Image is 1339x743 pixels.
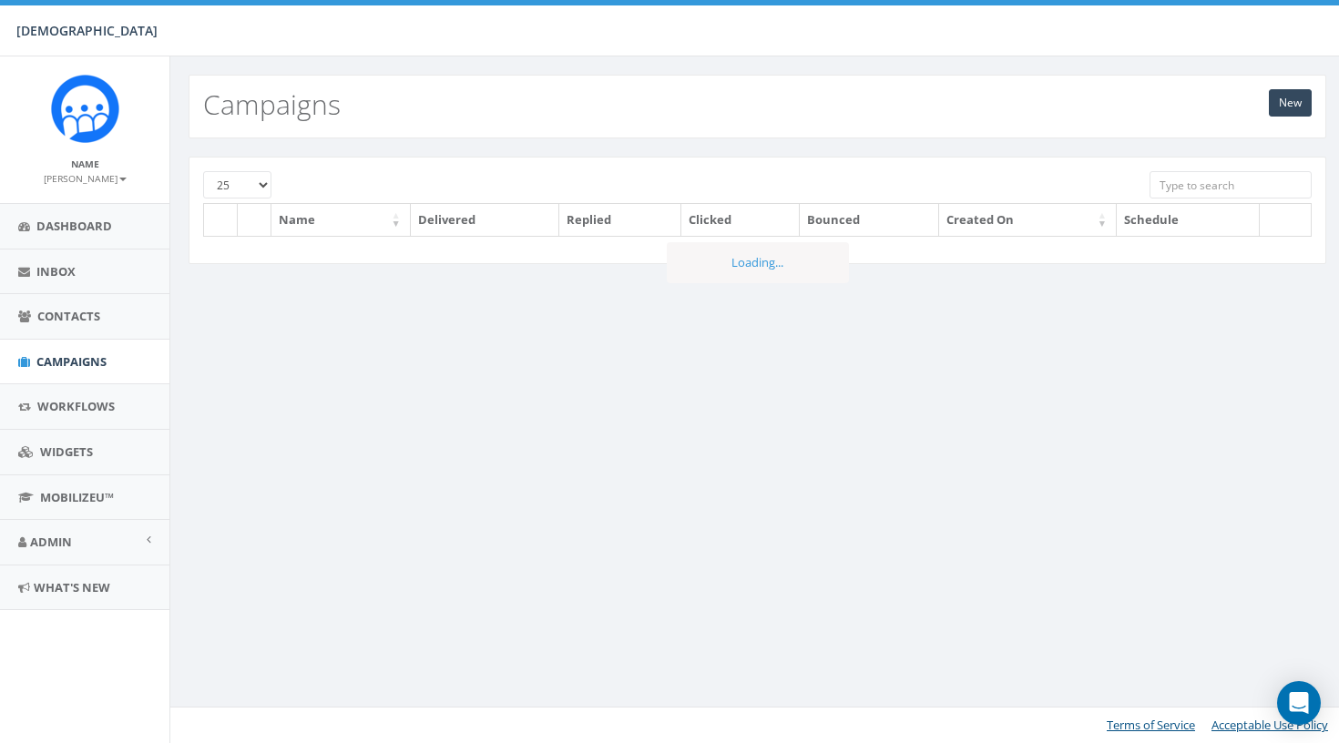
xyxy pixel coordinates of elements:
[44,169,127,186] a: [PERSON_NAME]
[1211,717,1328,733] a: Acceptable Use Policy
[37,398,115,414] span: Workflows
[559,204,681,236] th: Replied
[667,242,849,283] div: Loading...
[40,489,114,505] span: MobilizeU™
[51,75,119,143] img: Rally_Corp_Icon.png
[1150,171,1312,198] input: Type to search
[34,579,110,595] span: What's New
[203,89,341,119] h2: Campaigns
[1269,89,1312,117] a: New
[271,204,411,236] th: Name
[1277,681,1321,725] div: Open Intercom Messenger
[1107,717,1195,733] a: Terms of Service
[44,172,127,185] small: [PERSON_NAME]
[37,308,100,324] span: Contacts
[36,353,107,370] span: Campaigns
[36,263,76,280] span: Inbox
[681,204,800,236] th: Clicked
[30,534,72,550] span: Admin
[800,204,939,236] th: Bounced
[411,204,559,236] th: Delivered
[16,22,158,39] span: [DEMOGRAPHIC_DATA]
[40,443,93,460] span: Widgets
[36,218,112,234] span: Dashboard
[1117,204,1260,236] th: Schedule
[71,158,99,170] small: Name
[939,204,1117,236] th: Created On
